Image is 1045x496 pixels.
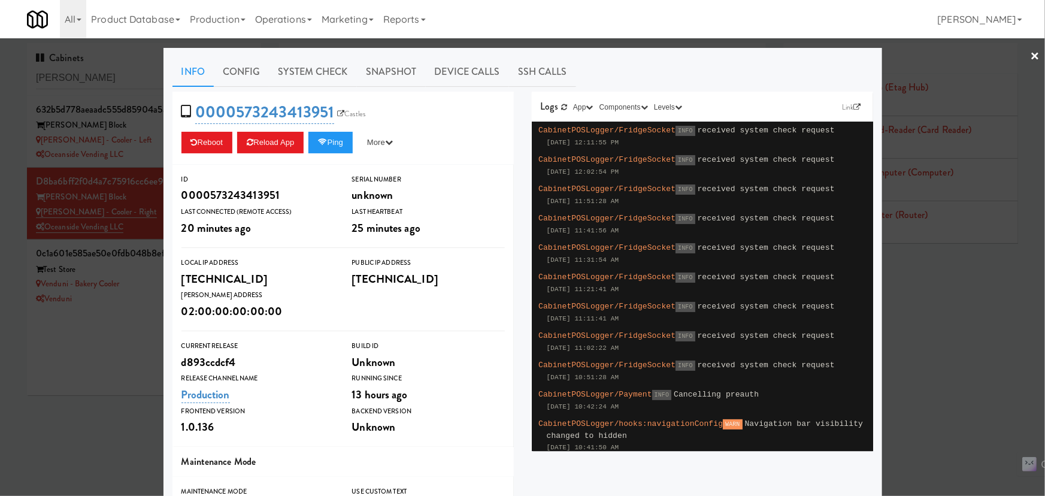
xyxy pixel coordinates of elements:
div: Current Release [181,340,334,352]
span: 20 minutes ago [181,220,251,236]
button: Levels [651,101,685,113]
img: Micromart [27,9,48,30]
span: [DATE] 10:51:28 AM [547,374,619,381]
span: [DATE] 11:11:41 AM [547,315,619,322]
span: 13 hours ago [352,386,408,403]
button: Reboot [181,132,233,153]
div: ID [181,174,334,186]
span: received system check request [698,331,835,340]
div: unknown [352,185,505,205]
div: Running Since [352,373,505,385]
a: Link [839,101,864,113]
div: Unknown [352,352,505,373]
a: Snapshot [357,57,426,87]
span: CabinetPOSLogger/FridgeSocket [538,155,676,164]
span: CabinetPOSLogger/FridgeSocket [538,331,676,340]
span: CabinetPOSLogger/Payment [538,390,652,399]
span: [DATE] 11:02:22 AM [547,344,619,352]
span: INFO [676,214,695,224]
div: [TECHNICAL_ID] [352,269,505,289]
a: System Check [269,57,357,87]
span: received system check request [698,302,835,311]
div: Last Heartbeat [352,206,505,218]
span: Cancelling preauth [674,390,759,399]
a: SSH Calls [509,57,576,87]
span: received system check request [698,273,835,282]
div: [PERSON_NAME] Address [181,289,334,301]
span: received system check request [698,155,835,164]
a: × [1031,38,1040,75]
span: INFO [652,390,671,400]
span: [DATE] 11:41:56 AM [547,227,619,234]
button: Components [596,101,651,113]
span: CabinetPOSLogger/FridgeSocket [538,243,676,252]
span: [DATE] 11:21:41 AM [547,286,619,293]
div: Frontend Version [181,406,334,418]
span: WARN [723,419,742,430]
span: received system check request [698,126,835,135]
span: received system check request [698,185,835,193]
span: [DATE] 11:31:54 AM [547,256,619,264]
span: Maintenance Mode [181,455,256,468]
span: CabinetPOSLogger/FridgeSocket [538,273,676,282]
span: [DATE] 10:42:24 AM [547,403,619,410]
div: Last Connected (Remote Access) [181,206,334,218]
span: Navigation bar visibility changed to hidden [547,419,864,440]
span: INFO [676,302,695,312]
span: INFO [676,361,695,371]
div: Backend Version [352,406,505,418]
span: 25 minutes ago [352,220,420,236]
div: 02:00:00:00:00:00 [181,301,334,322]
span: [DATE] 11:51:28 AM [547,198,619,205]
span: CabinetPOSLogger/hooks:navigationConfig [538,419,723,428]
button: Reload App [237,132,304,153]
a: Production [181,386,230,403]
div: 1.0.136 [181,417,334,437]
button: Ping [308,132,353,153]
span: INFO [676,155,695,165]
div: d893ccdcf4 [181,352,334,373]
span: [DATE] 12:11:55 PM [547,139,619,146]
span: [DATE] 12:02:54 PM [547,168,619,176]
span: CabinetPOSLogger/FridgeSocket [538,302,676,311]
div: Build Id [352,340,505,352]
span: INFO [676,243,695,253]
span: CabinetPOSLogger/FridgeSocket [538,361,676,370]
button: More [358,132,402,153]
span: INFO [676,126,695,136]
button: App [570,101,596,113]
div: Local IP Address [181,257,334,269]
span: INFO [676,273,695,283]
div: Release Channel Name [181,373,334,385]
div: Public IP Address [352,257,505,269]
span: CabinetPOSLogger/FridgeSocket [538,214,676,223]
a: Device Calls [426,57,509,87]
span: [DATE] 10:41:50 AM [547,444,619,451]
a: Castles [334,108,368,120]
div: 0000573243413951 [181,185,334,205]
div: Serial Number [352,174,505,186]
div: Unknown [352,417,505,437]
a: Config [214,57,269,87]
span: INFO [676,331,695,341]
div: [TECHNICAL_ID] [181,269,334,289]
span: received system check request [698,243,835,252]
span: Logs [541,99,558,113]
a: Info [172,57,214,87]
span: INFO [676,185,695,195]
span: CabinetPOSLogger/FridgeSocket [538,126,676,135]
span: received system check request [698,361,835,370]
span: received system check request [698,214,835,223]
a: 0000573243413951 [195,101,335,124]
span: CabinetPOSLogger/FridgeSocket [538,185,676,193]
